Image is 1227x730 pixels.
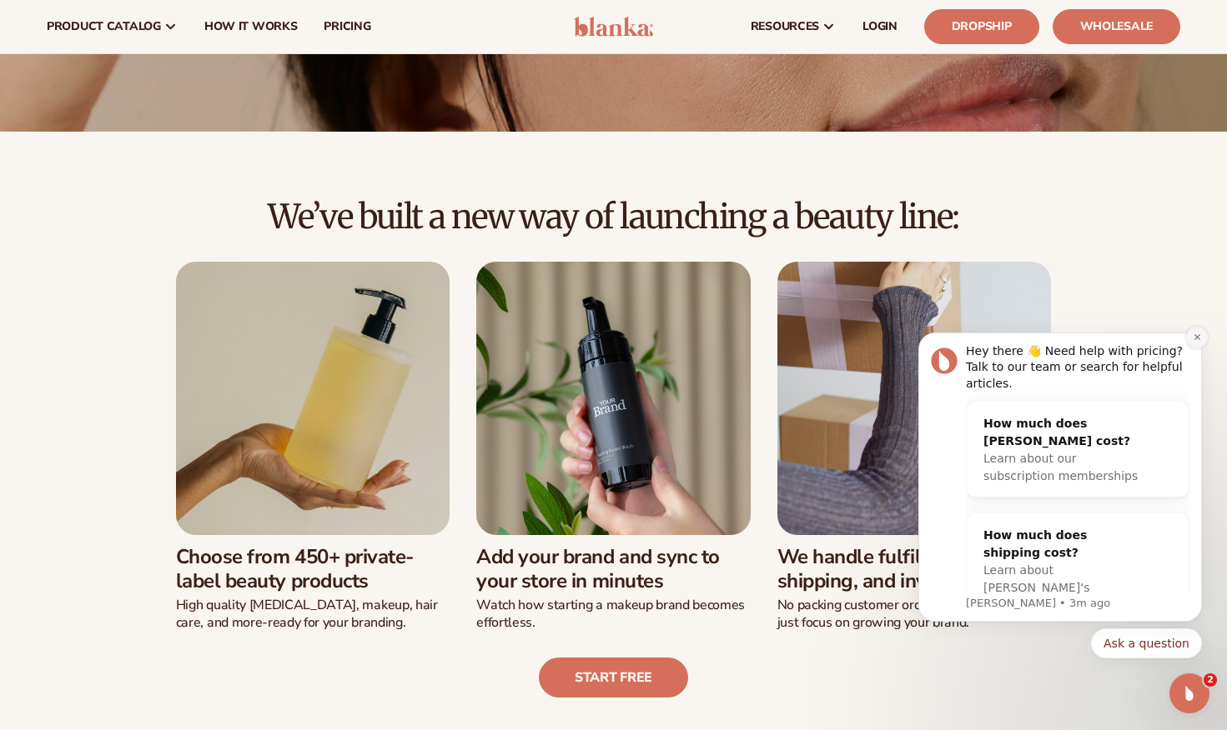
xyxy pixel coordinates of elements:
[476,545,750,593] h3: Add your brand and sync to your store in minutes
[1204,673,1217,687] span: 2
[1169,673,1209,713] iframe: Intercom live chat
[539,657,688,697] a: Start free
[47,198,1180,235] h2: We’ve built a new way of launching a beauty line:
[204,20,298,33] span: How It Works
[777,262,1051,535] img: Female moving shipping boxes.
[476,597,750,632] p: Watch how starting a makeup brand becomes effortless.
[862,20,898,33] span: LOGIN
[1053,9,1180,44] a: Wholesale
[751,20,819,33] span: resources
[574,17,653,37] img: logo
[893,312,1227,722] iframe: Intercom notifications message
[924,9,1039,44] a: Dropship
[777,597,1051,632] p: No packing customer orders, no warehouse–just focus on growing your brand.
[476,262,750,535] img: Male hand holding beard wash.
[324,20,370,33] span: pricing
[777,545,1051,593] h3: We handle fulfillment, shipping, and inventory
[176,262,450,535] img: Female hand holding soap bottle.
[176,597,450,632] p: High quality [MEDICAL_DATA], makeup, hair care, and more-ready for your branding.
[47,20,161,33] span: product catalog
[176,545,450,593] h3: Choose from 450+ private-label beauty products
